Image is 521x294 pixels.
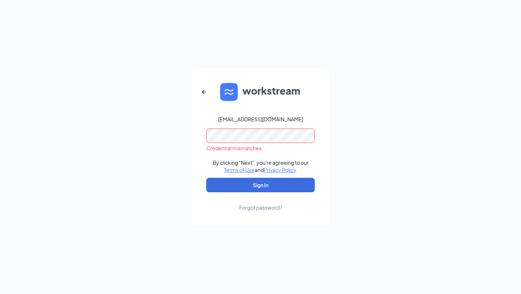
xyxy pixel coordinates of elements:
[264,167,296,173] a: Privacy Policy
[195,83,213,101] button: ArrowLeftNew
[224,167,255,173] a: Terms of Use
[213,159,309,173] div: By clicking "Next", you're agreeing to our and .
[218,115,303,123] div: [EMAIL_ADDRESS][DOMAIN_NAME]
[239,204,282,211] div: Forgot password?
[220,83,301,101] img: WS logo and Workstream text
[206,178,315,192] button: Sign In
[200,88,208,96] svg: ArrowLeftNew
[239,192,282,211] a: Forgot password?
[206,144,315,152] div: Credential mismatches.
